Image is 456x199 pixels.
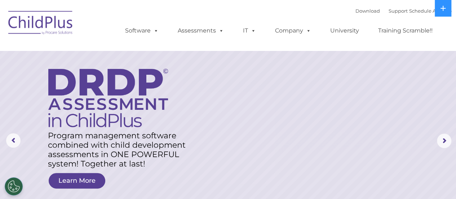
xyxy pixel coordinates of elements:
[355,8,380,14] a: Download
[371,23,440,38] a: Training Scramble!!
[5,177,23,195] button: Cookies Settings
[48,69,168,127] img: DRDP Assessment in ChildPlus
[118,23,166,38] a: Software
[171,23,231,38] a: Assessments
[268,23,318,38] a: Company
[236,23,263,38] a: IT
[389,8,408,14] a: Support
[355,8,452,14] font: |
[100,77,131,83] span: Phone number
[48,131,194,169] rs-layer: Program management software combined with child development assessments in ONE POWERFUL system! T...
[409,8,452,14] a: Schedule A Demo
[49,173,105,189] a: Learn More
[5,6,77,42] img: ChildPlus by Procare Solutions
[323,23,366,38] a: University
[100,48,122,53] span: Last name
